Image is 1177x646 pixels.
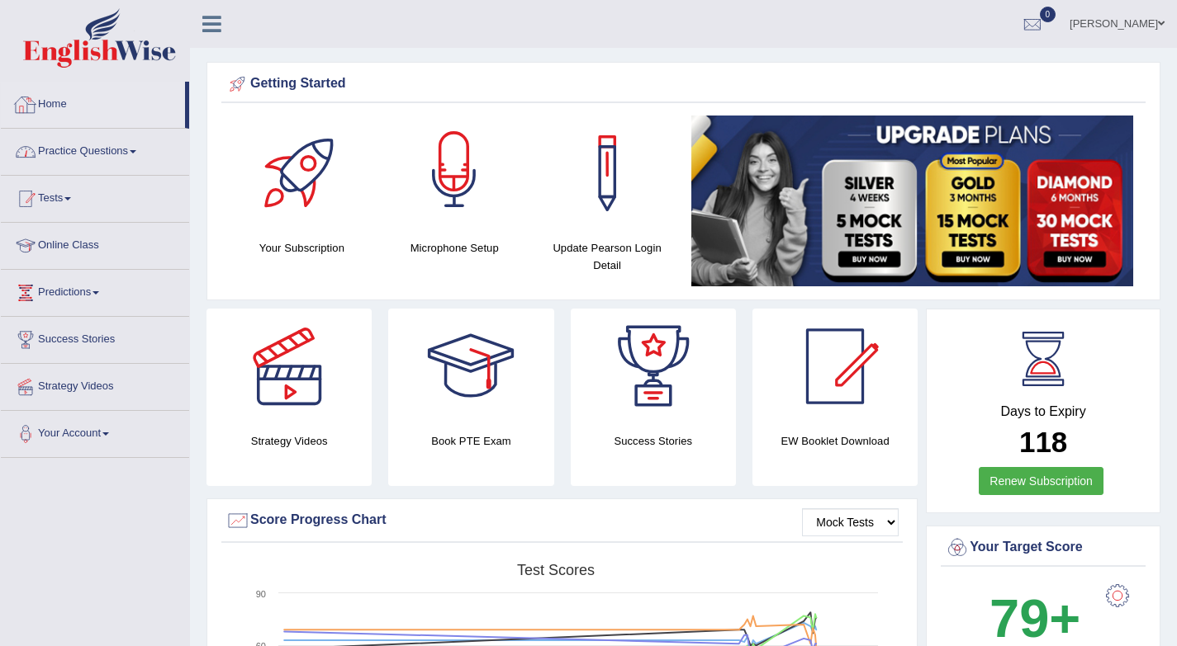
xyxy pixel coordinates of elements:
h4: Success Stories [571,432,736,450]
a: Home [1,82,185,123]
a: Renew Subscription [979,467,1103,495]
a: Online Class [1,223,189,264]
h4: Microphone Setup [387,239,523,257]
div: Score Progress Chart [225,508,899,533]
h4: EW Booklet Download [752,432,918,450]
a: Predictions [1,270,189,311]
a: Success Stories [1,317,189,358]
a: Tests [1,176,189,217]
div: Getting Started [225,72,1141,97]
span: 0 [1040,7,1056,22]
a: Practice Questions [1,129,189,170]
img: small5.jpg [691,116,1133,286]
h4: Update Pearson Login Detail [539,239,676,274]
h4: Your Subscription [234,239,370,257]
text: 90 [256,589,266,599]
h4: Book PTE Exam [388,432,553,450]
tspan: Test scores [517,562,595,578]
b: 118 [1019,426,1067,458]
a: Strategy Videos [1,364,189,405]
div: Your Target Score [945,535,1141,560]
h4: Strategy Videos [206,432,372,450]
h4: Days to Expiry [945,404,1141,419]
a: Your Account [1,411,189,452]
